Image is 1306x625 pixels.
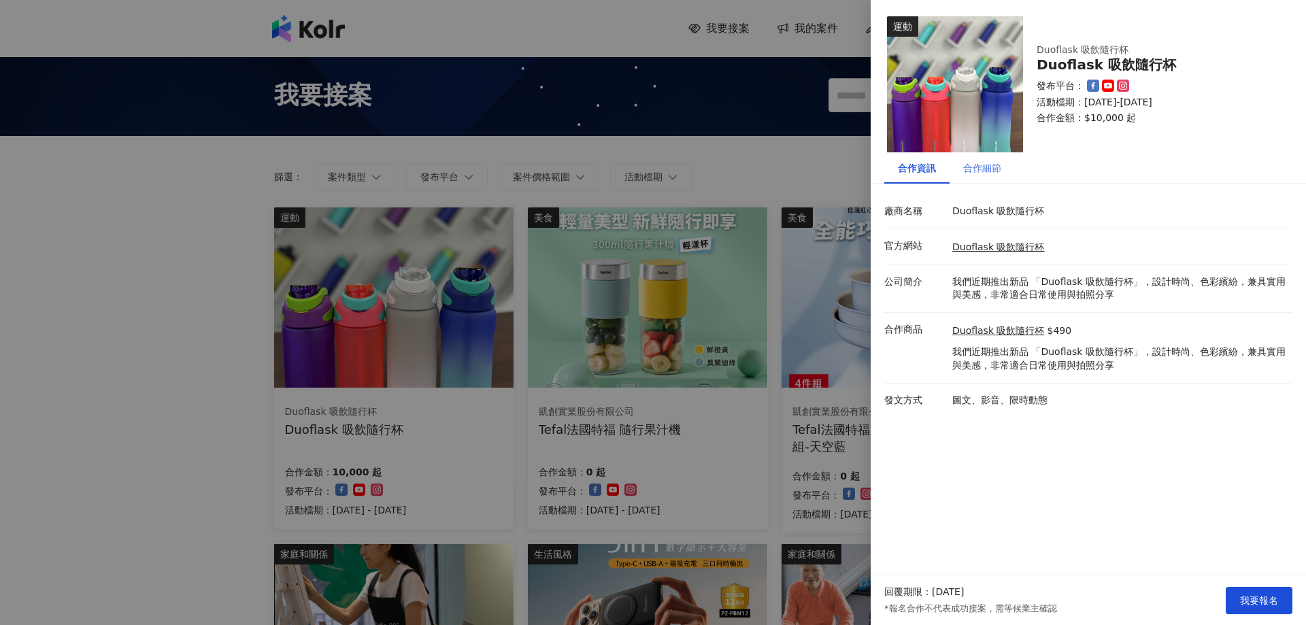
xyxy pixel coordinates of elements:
[952,324,1044,338] a: Duoflask 吸飲隨行杯
[952,275,1286,302] p: 我們近期推出新品 「Duoflask 吸飲隨行杯」，設計時尚、色彩繽紛，兼具實用與美感，非常適合日常使用與拍照分享
[952,394,1286,407] p: 圖文、影音、限時動態
[1037,57,1276,73] div: Duoflask 吸飲隨行杯
[884,586,964,599] p: 回覆期限：[DATE]
[1240,595,1278,606] span: 我要報名
[884,394,945,407] p: 發文方式
[884,603,1057,615] p: *報名合作不代表成功接案，需等候業主確認
[1037,112,1276,125] p: 合作金額： $10,000 起
[884,205,945,218] p: 廠商名稱
[887,16,1023,152] img: Duoflask 吸飲隨行杯
[1226,587,1292,614] button: 我要報名
[1037,44,1254,57] div: Duoflask 吸飲隨行杯
[887,16,918,37] div: 運動
[1037,80,1084,93] p: 發布平台：
[1047,324,1071,338] p: $490
[952,241,1044,252] a: Duoflask 吸飲隨行杯
[884,275,945,289] p: 公司簡介
[898,161,936,175] div: 合作資訊
[952,205,1286,218] p: Duoflask 吸飲隨行杯
[884,239,945,253] p: 官方網站
[884,323,945,337] p: 合作商品
[963,161,1001,175] div: 合作細節
[952,345,1286,372] p: 我們近期推出新品 「Duoflask 吸飲隨行杯」，設計時尚、色彩繽紛，兼具實用與美感，非常適合日常使用與拍照分享
[1037,96,1276,109] p: 活動檔期：[DATE]-[DATE]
